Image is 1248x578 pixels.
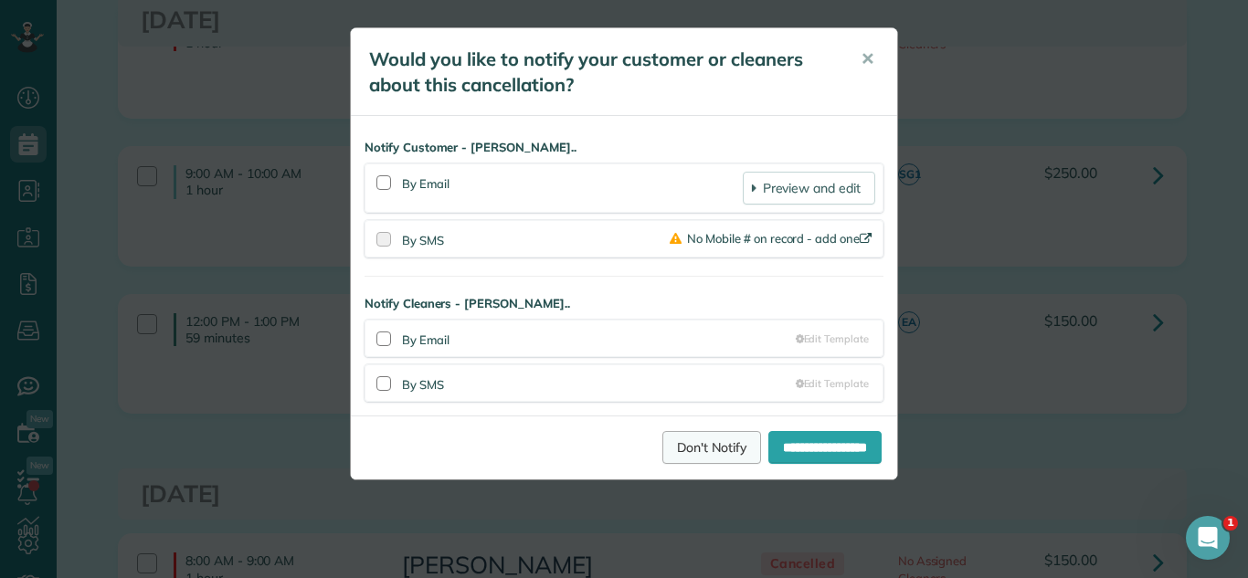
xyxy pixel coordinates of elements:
[796,376,869,391] a: Edit Template
[670,231,875,246] a: No Mobile # on record - add one
[402,228,670,249] div: By SMS
[402,172,743,205] div: By Email
[662,431,761,464] a: Don't Notify
[369,47,835,98] h5: Would you like to notify your customer or cleaners about this cancellation?
[743,172,875,205] a: Preview and edit
[402,328,796,349] div: By Email
[796,331,869,346] a: Edit Template
[1223,516,1238,531] span: 1
[402,373,796,394] div: By SMS
[861,48,874,69] span: ✕
[1186,516,1230,560] iframe: Intercom live chat
[365,139,883,156] strong: Notify Customer - [PERSON_NAME]..
[365,295,883,312] strong: Notify Cleaners - [PERSON_NAME]..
